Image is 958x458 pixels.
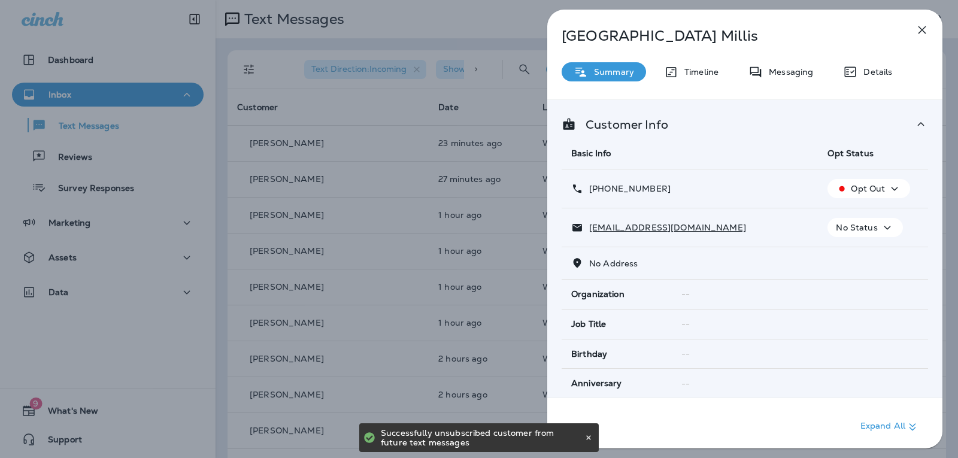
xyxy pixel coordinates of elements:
p: Customer Info [576,120,668,129]
span: Organization [571,289,624,299]
button: Opt Out [827,179,910,198]
p: Expand All [860,420,920,434]
span: Birthday [571,349,607,359]
p: Summary [588,67,634,77]
div: Successfully unsubscribed customer from future text messages [381,423,582,452]
span: -- [681,348,690,359]
span: Anniversary [571,378,622,389]
p: Opt Out [851,184,885,193]
p: [EMAIL_ADDRESS][DOMAIN_NAME] [583,223,746,232]
button: Expand All [856,416,924,438]
p: Messaging [763,67,813,77]
p: Details [857,67,892,77]
span: -- [681,289,690,299]
p: No Address [583,259,638,268]
p: Timeline [678,67,718,77]
span: Basic Info [571,148,611,159]
button: No Status [827,218,902,237]
p: [PHONE_NUMBER] [583,184,671,193]
span: -- [681,378,690,389]
span: Opt Status [827,148,873,159]
span: Job Title [571,319,606,329]
span: -- [681,319,690,329]
p: [GEOGRAPHIC_DATA] Millis [562,28,889,44]
p: No Status [836,223,877,232]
